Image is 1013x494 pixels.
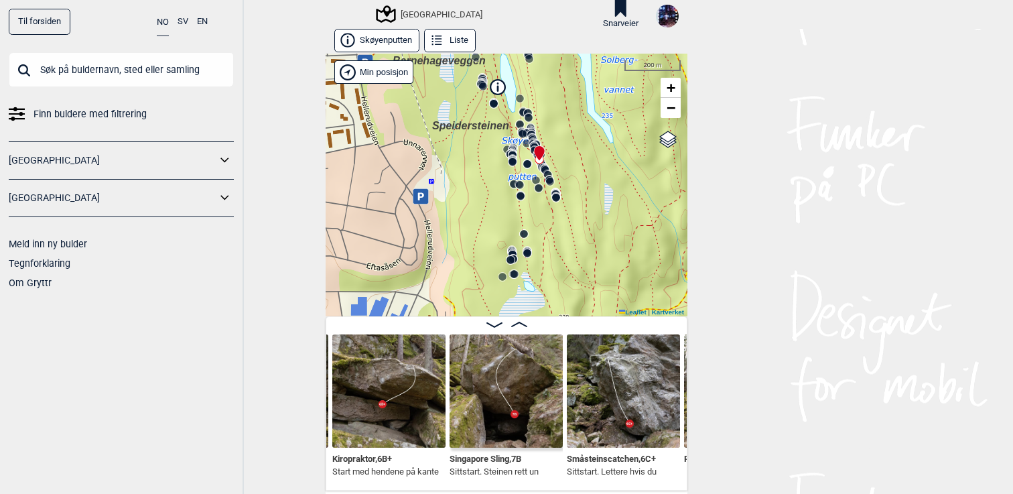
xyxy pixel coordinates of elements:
[652,308,684,316] a: Kartverket
[648,308,650,316] span: |
[9,239,87,249] a: Meld inn ny bulder
[9,277,52,288] a: Om Gryttr
[393,53,401,61] div: Barnehageveggen
[9,9,70,35] a: Til forsiden
[334,60,413,84] div: Vis min posisjon
[684,451,726,464] span: Perlemor , 4
[9,105,234,124] a: Finn buldere med filtrering
[334,29,419,52] button: Skøyenputten
[450,451,521,464] span: Singapore Sling , 7B
[332,334,446,448] img: Kiropraktor 200422
[197,9,208,35] button: EN
[378,6,482,22] div: [GEOGRAPHIC_DATA]
[624,60,681,71] div: 200 m
[332,465,439,479] p: Start med hendene på kante
[393,55,486,66] span: Barnehageveggen
[567,465,657,479] p: Sittstart. Lettere hvis du
[9,258,70,269] a: Tegnforklaring
[33,105,147,124] span: Finn buldere med filtrering
[450,334,563,448] img: Singapore Sling 200422
[619,308,647,316] a: Leaflet
[432,118,440,126] div: Speidersteinen
[684,334,797,448] img: Perlemor 200422
[157,9,169,36] button: NO
[667,99,675,116] span: −
[332,451,392,464] span: Kiropraktor , 6B+
[567,334,680,448] img: Smasteinscatchen 200422
[450,465,539,479] p: Sittstart. Steinen rett un
[9,188,216,208] a: [GEOGRAPHIC_DATA]
[656,5,679,27] img: DSCF8875
[178,9,188,35] button: SV
[661,98,681,118] a: Zoom out
[9,52,234,87] input: Søk på buldernavn, sted eller samling
[655,125,681,154] a: Layers
[9,151,216,170] a: [GEOGRAPHIC_DATA]
[432,120,509,131] span: Speidersteinen
[424,29,476,52] button: Liste
[661,78,681,98] a: Zoom in
[567,451,656,464] span: Småsteinscatchen , 6C+
[667,79,675,96] span: +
